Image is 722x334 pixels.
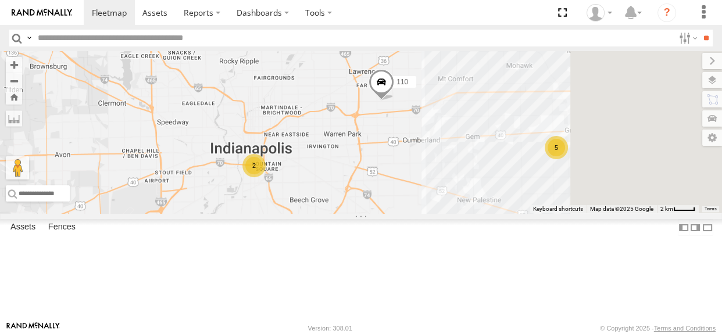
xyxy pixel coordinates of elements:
button: Zoom in [6,57,22,73]
a: Visit our Website [6,322,60,334]
label: Measure [6,110,22,127]
div: Brandon Hickerson [582,4,616,21]
button: Keyboard shortcuts [533,205,583,213]
label: Search Filter Options [674,30,699,46]
label: Map Settings [702,130,722,146]
label: Assets [5,220,41,236]
div: Version: 308.01 [308,325,352,332]
button: Map Scale: 2 km per 34 pixels [657,205,699,213]
label: Dock Summary Table to the Left [678,219,689,236]
label: Search Query [24,30,34,46]
span: 110 [396,78,408,86]
div: © Copyright 2025 - [600,325,716,332]
button: Zoom Home [6,89,22,105]
span: Map data ©2025 Google [590,206,653,212]
span: 2 km [660,206,673,212]
a: Terms and Conditions [654,325,716,332]
div: 5 [545,136,568,159]
button: Drag Pegman onto the map to open Street View [6,156,29,179]
i: ? [657,3,676,22]
div: 2 [242,154,266,177]
a: Terms (opens in new tab) [705,207,717,211]
label: Dock Summary Table to the Right [689,219,701,236]
label: Hide Summary Table [702,219,713,236]
button: Zoom out [6,73,22,89]
img: rand-logo.svg [12,9,72,17]
label: Fences [42,220,81,236]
